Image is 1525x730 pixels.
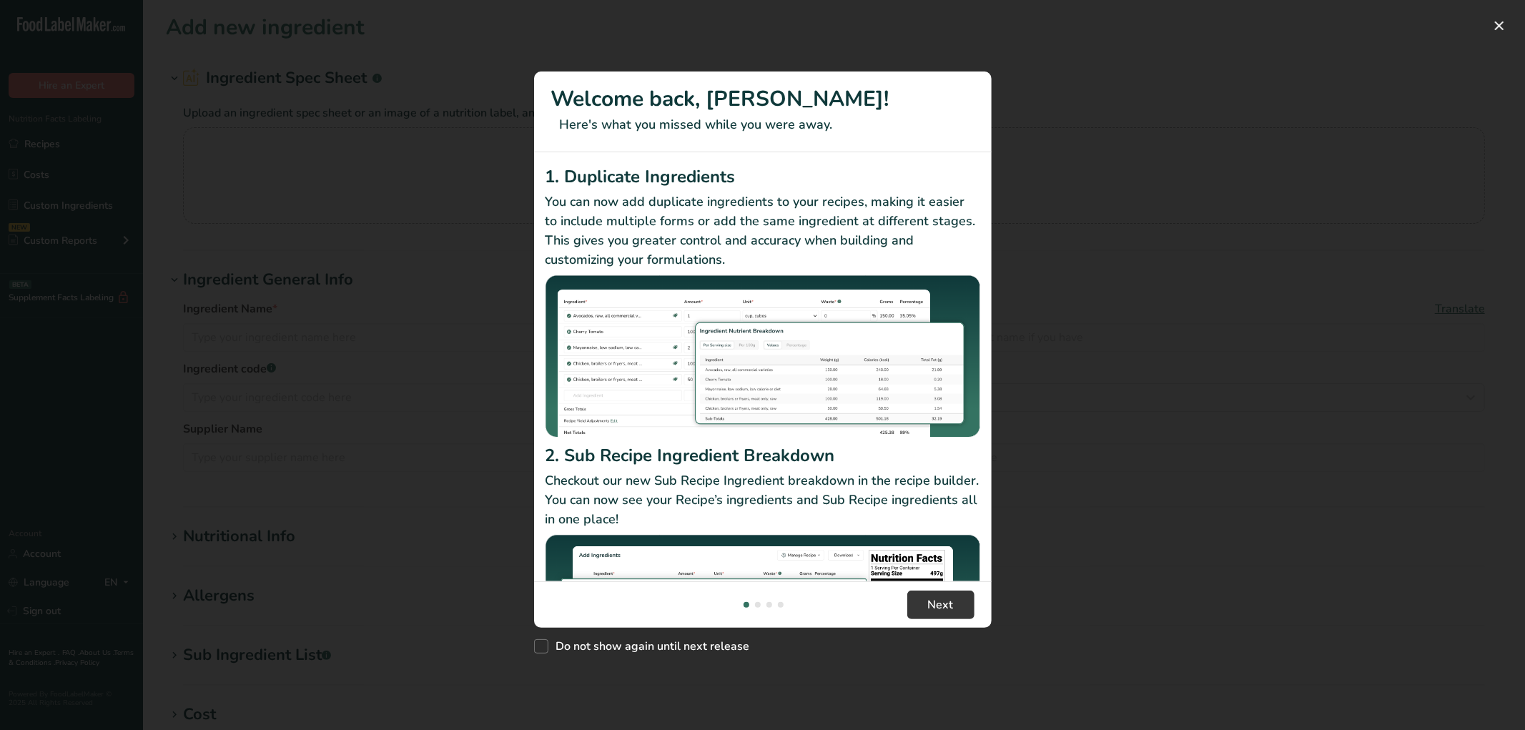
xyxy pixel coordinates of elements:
[551,115,974,134] p: Here's what you missed while you were away.
[546,192,980,270] p: You can now add duplicate ingredients to your recipes, making it easier to include multiple forms...
[546,471,980,529] p: Checkout our new Sub Recipe Ingredient breakdown in the recipe builder. You can now see your Reci...
[548,639,750,653] span: Do not show again until next release
[928,596,954,613] span: Next
[546,443,980,468] h2: 2. Sub Recipe Ingredient Breakdown
[546,275,980,438] img: Duplicate Ingredients
[546,164,980,189] h2: 1. Duplicate Ingredients
[551,83,974,115] h1: Welcome back, [PERSON_NAME]!
[907,591,974,619] button: Next
[546,535,980,697] img: Sub Recipe Ingredient Breakdown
